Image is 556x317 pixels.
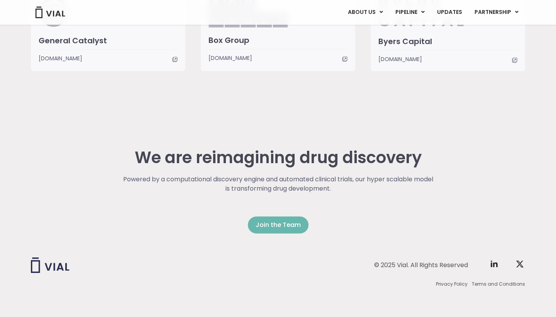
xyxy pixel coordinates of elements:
[472,281,525,288] a: Terms and Conditions
[378,36,517,46] h3: Byers Capital
[39,54,82,63] span: [DOMAIN_NAME]
[122,175,434,193] p: Powered by a computational discovery engine and automated clinical trials, our hyper scalable mod...
[208,54,252,62] span: [DOMAIN_NAME]
[374,261,468,269] div: © 2025 Vial. All Rights Reserved
[248,216,309,233] a: Join the Team
[122,148,434,167] h2: We are reimagining drug discovery
[342,6,389,19] a: ABOUT USMenu Toggle
[31,257,69,273] img: Vial logo wih "Vial" spelled out
[256,220,301,230] span: Join the Team
[208,35,347,45] h3: Box Group
[39,54,178,63] a: [DOMAIN_NAME]
[378,55,422,63] span: [DOMAIN_NAME]
[378,55,517,63] a: [DOMAIN_NAME]
[431,6,468,19] a: UPDATES
[468,6,525,19] a: PARTNERSHIPMenu Toggle
[208,54,347,62] a: [DOMAIN_NAME]
[436,281,468,288] a: Privacy Policy
[389,6,431,19] a: PIPELINEMenu Toggle
[39,36,178,46] h3: General Catalyst
[35,7,66,18] img: Vial Logo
